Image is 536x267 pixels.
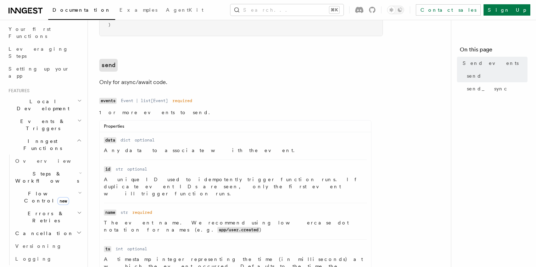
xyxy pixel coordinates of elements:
span: Overview [15,158,88,164]
a: send_sync [464,82,527,95]
dd: required [172,98,192,104]
button: Local Development [6,95,83,115]
a: Send events [460,57,527,69]
button: Cancellation [12,227,83,240]
button: Steps & Workflows [12,167,83,187]
p: Any data to associate with the event. [104,147,367,154]
a: Setting up your app [6,62,83,82]
span: AgentKit [166,7,203,13]
span: Logging [15,256,52,262]
span: ] [108,16,111,21]
span: Your first Functions [9,26,51,39]
code: name [104,210,116,216]
dd: Event | list[Event] [121,98,168,104]
dd: optional [135,137,155,143]
a: Contact sales [416,4,481,16]
span: Errors & Retries [12,210,77,224]
span: Send events [463,60,519,67]
dd: optional [127,246,147,252]
button: Search...⌘K [230,4,344,16]
span: send_sync [467,85,508,92]
div: Inngest Functions [6,155,83,265]
a: Logging [12,252,83,265]
dd: str [116,166,123,172]
button: Errors & Retries [12,207,83,227]
span: ) [108,22,111,27]
dd: dict [121,137,130,143]
h4: On this page [460,45,527,57]
span: Setting up your app [9,66,69,79]
a: AgentKit [162,2,208,19]
a: Documentation [48,2,115,20]
a: Versioning [12,240,83,252]
a: send [464,69,527,82]
div: Properties [100,123,371,132]
code: id [104,166,111,172]
span: Examples [119,7,157,13]
a: Sign Up [484,4,530,16]
span: Local Development [6,98,77,112]
span: Features [6,88,29,94]
dd: required [132,210,152,215]
span: Steps & Workflows [12,170,79,184]
p: Only for async/await code. [99,77,383,87]
dd: int [116,246,123,252]
span: Versioning [15,243,62,249]
code: events [99,98,117,104]
code: app/user.created [217,227,259,233]
span: Flow Control [12,190,78,204]
a: Your first Functions [6,23,83,43]
code: data [104,137,116,143]
span: send [467,72,482,79]
dd: str [121,210,128,215]
a: Examples [115,2,162,19]
a: send [99,59,118,72]
button: Flow Controlnew [12,187,83,207]
dd: optional [127,166,147,172]
span: Leveraging Steps [9,46,68,59]
kbd: ⌘K [329,6,339,13]
span: Cancellation [12,230,74,237]
span: new [57,197,69,205]
p: 1 or more events to send. [99,109,372,116]
span: Inngest Functions [6,138,77,152]
p: A unique ID used to idempotently trigger function runs. If duplicate event IDs are seen, only the... [104,176,367,197]
button: Events & Triggers [6,115,83,135]
span: Documentation [52,7,111,13]
button: Toggle dark mode [387,6,404,14]
span: Events & Triggers [6,118,77,132]
button: Inngest Functions [6,135,83,155]
code: ts [104,246,111,252]
p: The event name. We recommend using lowercase dot notation for names (e.g. ) [104,219,367,234]
a: Leveraging Steps [6,43,83,62]
a: Overview [12,155,83,167]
